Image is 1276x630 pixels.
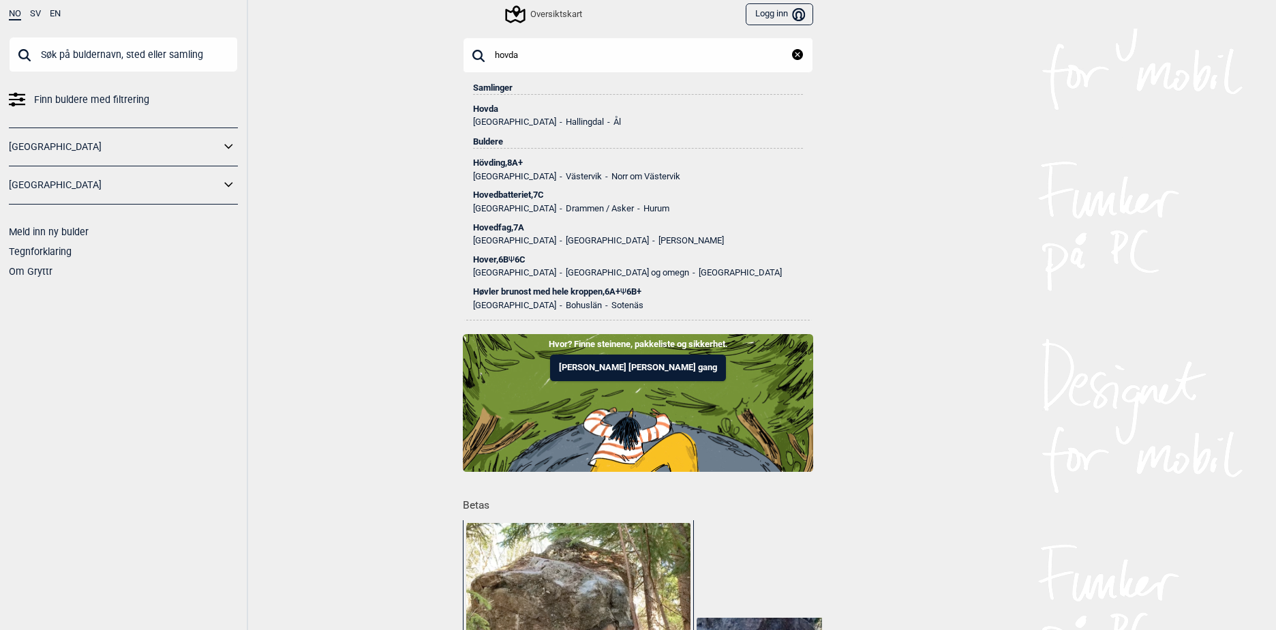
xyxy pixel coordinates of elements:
li: Drammen / Asker [556,204,634,213]
span: Ψ [620,286,626,297]
li: [GEOGRAPHIC_DATA] og omegn [556,268,689,277]
div: Høvler brunost med hele kroppen , 6A+ 6B+ [473,287,803,297]
button: [PERSON_NAME] [PERSON_NAME] gang [550,355,726,381]
a: Tegnforklaring [9,246,72,257]
a: Om Gryttr [9,266,52,277]
div: Hovedfag , 7A [473,223,803,232]
li: Norr om Västervik [602,172,680,181]
li: Sotenäs [602,301,643,310]
a: [GEOGRAPHIC_DATA] [9,137,220,157]
li: [PERSON_NAME] [649,236,724,245]
li: [GEOGRAPHIC_DATA] [556,236,649,245]
div: Samlinger [473,73,803,95]
div: Hövding , 8A+ [473,158,803,168]
p: Hvor? Finne steinene, pakkeliste og sikkerhet. [10,337,1266,351]
div: Buldere [473,127,803,149]
h1: Betas [463,490,822,513]
li: Västervik [556,172,602,181]
li: Ål [604,117,621,127]
li: Hurum [634,204,669,213]
div: Hover , 6B 6C [473,255,803,265]
div: Hovda [473,104,803,114]
span: Finn buldere med filtrering [34,90,149,110]
li: [GEOGRAPHIC_DATA] [473,172,556,181]
li: [GEOGRAPHIC_DATA] [473,268,556,277]
input: Søk på buldernavn, sted eller samling [9,37,238,72]
a: Meld inn ny bulder [9,226,89,237]
li: [GEOGRAPHIC_DATA] [689,268,782,277]
button: SV [30,9,41,19]
li: [GEOGRAPHIC_DATA] [473,204,556,213]
button: EN [50,9,61,19]
button: NO [9,9,21,20]
div: Hovedbatteriet , 7C [473,190,803,200]
button: Logg inn [746,3,813,26]
span: Ψ [508,254,515,265]
li: Hallingdal [556,117,604,127]
li: [GEOGRAPHIC_DATA] [473,301,556,310]
div: Oversiktskart [507,6,582,22]
a: [GEOGRAPHIC_DATA] [9,175,220,195]
li: [GEOGRAPHIC_DATA] [473,117,556,127]
li: [GEOGRAPHIC_DATA] [473,236,556,245]
li: Bohuslän [556,301,602,310]
img: Indoor to outdoor [463,334,813,472]
input: Søk på buldernavn, sted eller samling [463,37,813,73]
a: Finn buldere med filtrering [9,90,238,110]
